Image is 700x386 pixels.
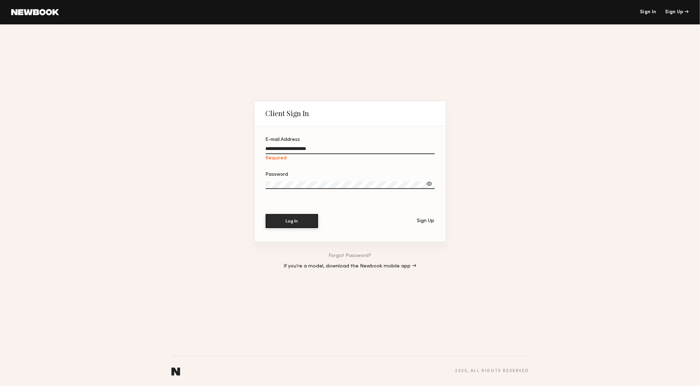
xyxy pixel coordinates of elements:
[266,109,309,118] div: Client Sign In
[266,172,435,177] div: Password
[284,264,417,269] a: If you’re a model, download the Newbook mobile app →
[266,181,435,189] input: Password
[266,156,435,161] div: Required
[417,219,435,224] div: Sign Up
[266,214,318,228] button: Log In
[665,10,689,15] div: Sign Up
[329,253,371,258] a: Forgot Password?
[640,10,656,15] a: Sign In
[266,146,435,154] input: E-mail AddressRequired
[455,369,529,373] div: 2025 , all rights reserved
[266,137,435,142] div: E-mail Address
